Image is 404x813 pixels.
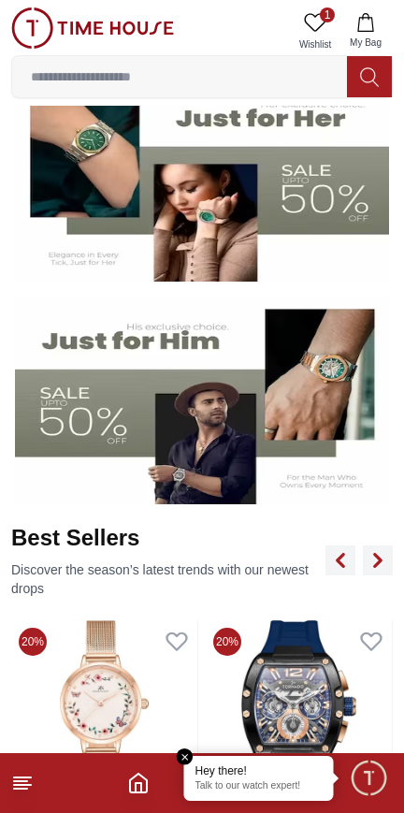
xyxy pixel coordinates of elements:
a: 1Wishlist [292,7,339,55]
em: Close tooltip [177,748,194,765]
a: Home [127,772,150,794]
p: Discover the season’s latest trends with our newest drops [11,560,325,598]
p: Talk to our watch expert! [195,780,323,793]
span: 20% [19,628,47,656]
span: 20% [213,628,241,656]
img: Tornado Xenith Multifuction Men's Blue Dial Multi Function Watch - T23105-BSNNK [206,620,392,807]
span: 1 [320,7,335,22]
img: Kenneth Scott Women's Peach Dial Analog Watch - K23512-RMKF [11,620,197,807]
button: My Bag [339,7,393,55]
span: My Bag [342,36,389,50]
span: Wishlist [292,37,339,51]
div: Hey there! [195,763,323,778]
div: Chat Widget [349,758,390,799]
img: Men's Watches Banner [15,297,389,504]
img: ... [11,7,174,49]
img: Women's Watches Banner [15,74,389,282]
h2: Best Sellers [11,523,325,553]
